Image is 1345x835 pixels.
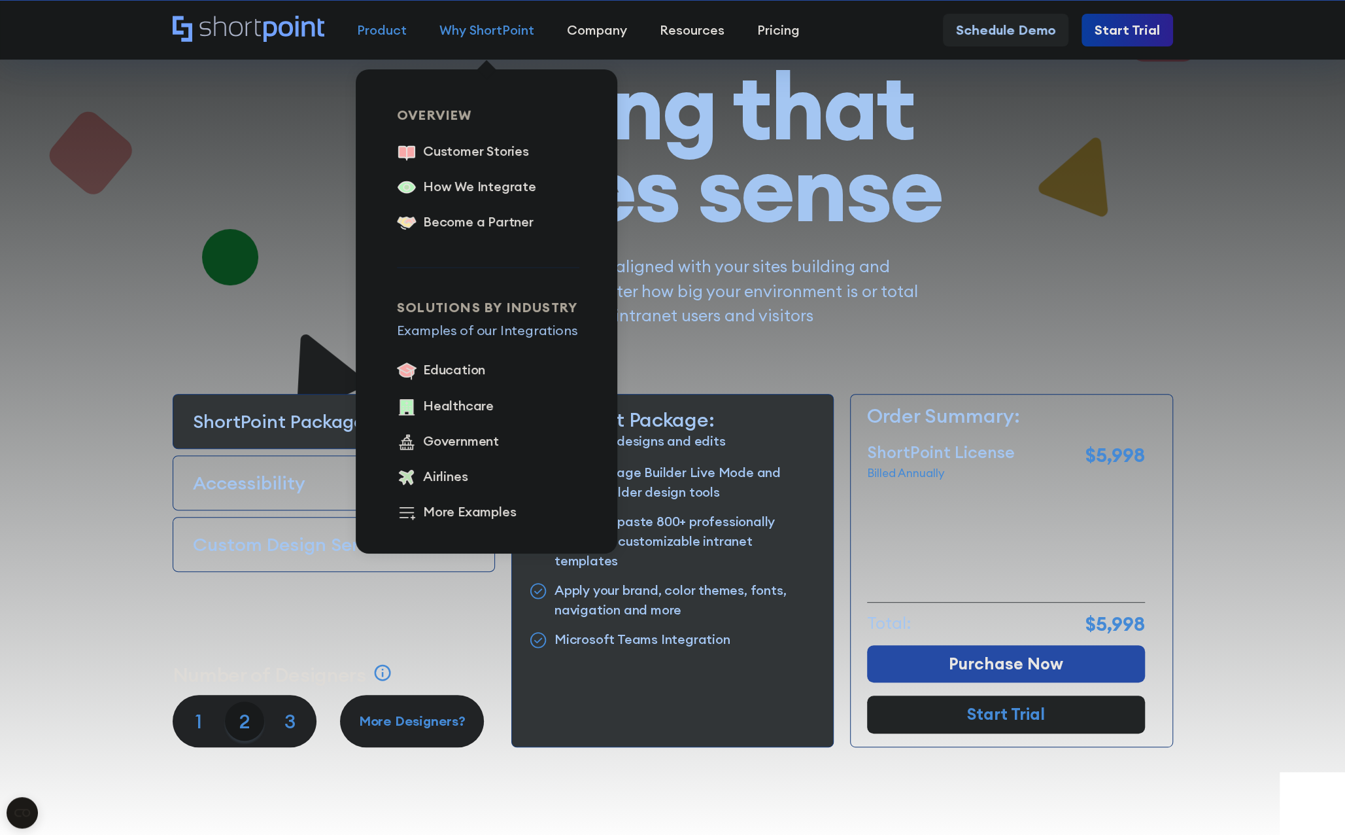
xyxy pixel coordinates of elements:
[305,65,1040,228] h1: Pricing that makes sense
[867,645,1145,683] a: Purchase Now
[423,212,534,232] div: Become a Partner
[551,14,643,46] a: Company
[397,109,579,122] div: Overview
[423,14,551,46] a: Why ShortPoint
[741,14,816,46] a: Pricing
[271,702,310,741] p: 3
[867,465,1015,482] p: Billed Annually
[397,431,499,453] a: Government
[423,177,536,196] div: How We Integrate
[423,467,468,486] div: Airlines
[397,321,579,340] p: Examples of our Integrations
[225,702,264,741] p: 2
[554,431,726,453] p: Unlimited designs and edits
[173,663,396,686] a: Number of Designers
[428,255,918,329] p: ShortPoint pricing is aligned with your sites building and designing needs, no matter how big you...
[397,301,579,314] div: Solutions by Industry
[867,401,1145,431] p: Order Summary:
[1085,440,1145,470] p: $5,998
[423,502,516,522] div: More Examples
[867,440,1015,465] p: ShortPoint License
[173,663,366,686] p: Number of Designers
[423,360,485,380] div: Education
[554,580,817,620] p: Apply your brand, color themes, fonts, navigation and more
[757,20,800,40] div: Pricing
[397,467,468,489] a: Airlines
[554,630,730,651] p: Microsoft Teams Integration
[397,177,536,199] a: How We Integrate
[439,20,534,40] div: Why ShortPoint
[1280,772,1345,835] iframe: Chat Widget
[423,396,494,416] div: Healthcare
[1085,609,1145,639] p: $5,998
[554,463,817,502] p: Includes Page Builder Live Mode and Theme Builder design tools
[867,696,1145,734] a: Start Trial
[7,797,38,828] button: Open CMP widget
[660,20,724,40] div: Resources
[397,360,485,382] a: Education
[943,14,1068,46] a: Schedule Demo
[193,533,396,556] p: Custom Design Service
[643,14,741,46] a: Resources
[528,408,817,431] p: ShortPoint Package:
[173,16,325,44] a: Home
[423,141,529,161] div: Customer Stories
[567,20,627,40] div: Company
[397,396,494,418] a: Healthcare
[193,469,305,497] p: Accessibility
[423,431,499,451] div: Government
[867,611,911,636] p: Total:
[1081,14,1173,46] a: Start Trial
[397,212,534,234] a: Become a Partner
[397,502,516,524] a: More Examples
[347,711,477,731] p: More Designers?
[341,14,423,46] a: Product
[193,408,364,435] p: ShortPoint Package
[397,141,529,164] a: Customer Stories
[357,20,407,40] div: Product
[179,702,218,741] p: 1
[554,512,817,571] p: Copy and paste 800+ professionally designed, customizable intranet templates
